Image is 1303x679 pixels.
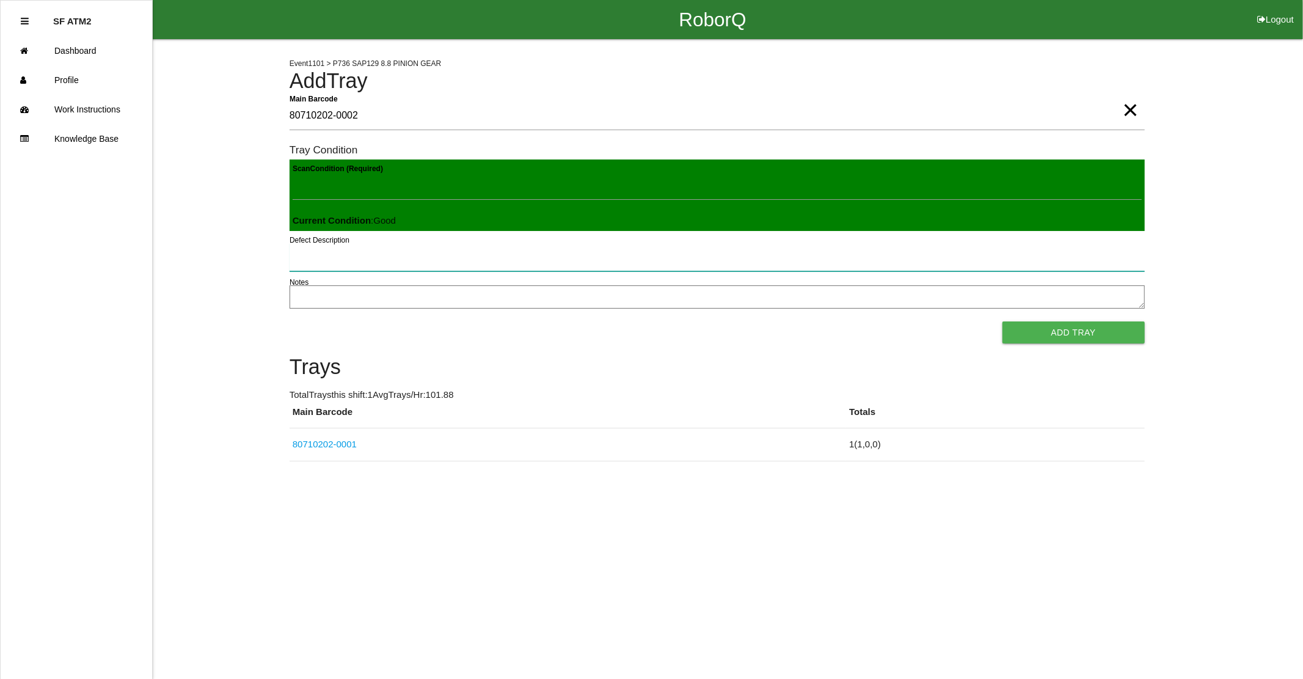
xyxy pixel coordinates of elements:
p: Total Trays this shift: 1 Avg Trays /Hr: 101.88 [290,388,1145,402]
button: Add Tray [1002,321,1145,343]
label: Defect Description [290,235,349,246]
a: Work Instructions [1,95,152,124]
input: Required [290,102,1145,130]
b: Main Barcode [290,94,338,103]
th: Main Barcode [290,405,846,428]
a: Profile [1,65,152,95]
th: Totals [846,405,1145,428]
a: Dashboard [1,36,152,65]
div: Close [21,7,29,36]
p: SF ATM2 [53,7,92,26]
td: 1 ( 1 , 0 , 0 ) [846,428,1145,461]
a: 80710202-0001 [293,439,357,449]
h4: Add Tray [290,70,1145,93]
b: Current Condition [293,215,371,226]
a: Knowledge Base [1,124,152,153]
b: Scan Condition (Required) [293,164,383,173]
label: Notes [290,277,308,288]
h4: Trays [290,356,1145,379]
h6: Tray Condition [290,144,1145,156]
span: Event 1101 > P736 SAP129 8.8 PINION GEAR [290,59,442,68]
span: : Good [293,215,396,226]
span: Clear Input [1123,86,1139,110]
